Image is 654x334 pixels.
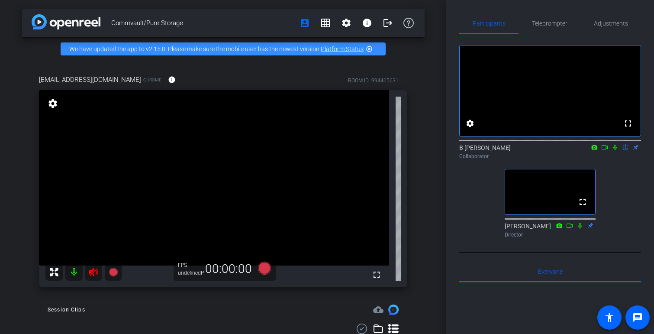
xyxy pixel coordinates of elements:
[47,98,59,109] mat-icon: settings
[623,118,633,129] mat-icon: fullscreen
[61,42,386,55] div: We have updated the app to v2.15.0. Please make sure the mobile user has the newest version.
[111,14,294,32] span: Commvault/Pure Storage
[505,222,596,239] div: [PERSON_NAME]
[465,118,475,129] mat-icon: settings
[168,76,176,84] mat-icon: info
[388,305,399,315] img: Session clips
[383,18,393,28] mat-icon: logout
[366,45,373,52] mat-icon: highlight_off
[39,75,141,84] span: [EMAIL_ADDRESS][DOMAIN_NAME]
[300,18,310,28] mat-icon: account_box
[473,20,506,26] span: Participants
[348,77,399,84] div: ROOM ID: 994465631
[341,18,351,28] mat-icon: settings
[48,305,85,314] div: Session Clips
[178,269,200,276] div: undefinedP
[594,20,628,26] span: Adjustments
[459,152,641,160] div: Collaborator
[32,14,100,29] img: app-logo
[505,231,596,239] div: Director
[577,197,588,207] mat-icon: fullscreen
[178,262,187,268] span: FPS
[200,262,258,276] div: 00:00:00
[604,312,615,323] mat-icon: accessibility
[362,18,372,28] mat-icon: info
[459,143,641,160] div: B [PERSON_NAME]
[532,20,567,26] span: Teleprompter
[320,18,331,28] mat-icon: grid_on
[620,143,631,151] mat-icon: flip
[373,305,383,315] span: Destinations for your clips
[371,269,382,280] mat-icon: fullscreen
[321,45,364,52] a: Platform Status
[538,269,563,275] span: Everyone
[143,77,161,83] span: Chrome
[632,312,643,323] mat-icon: message
[373,305,383,315] mat-icon: cloud_upload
